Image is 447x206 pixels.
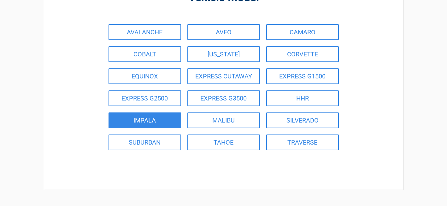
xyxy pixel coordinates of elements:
a: CAMARO [266,24,339,40]
a: SILVERADO [266,112,339,128]
a: AVEO [187,24,260,40]
a: EXPRESS G3500 [187,90,260,106]
a: SUBURBAN [109,134,181,150]
a: IMPALA [109,112,181,128]
a: EXPRESS CUTAWAY [187,68,260,84]
a: TAHOE [187,134,260,150]
a: EQUINOX [109,68,181,84]
a: COBALT [109,46,181,62]
a: AVALANCHE [109,24,181,40]
a: TRAVERSE [266,134,339,150]
a: HHR [266,90,339,106]
a: EXPRESS G1500 [266,68,339,84]
a: MALIBU [187,112,260,128]
a: EXPRESS G2500 [109,90,181,106]
a: [US_STATE] [187,46,260,62]
a: CORVETTE [266,46,339,62]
